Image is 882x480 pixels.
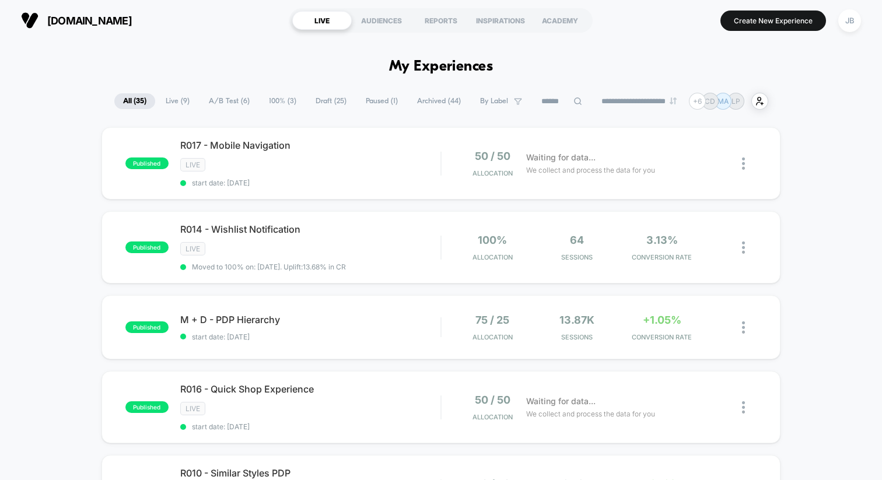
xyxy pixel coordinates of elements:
[125,321,169,333] span: published
[180,383,440,395] span: R016 - Quick Shop Experience
[475,394,510,406] span: 50 / 50
[260,93,305,109] span: 100% ( 3 )
[180,467,440,479] span: R010 - Similar Styles PDP
[473,333,513,341] span: Allocation
[357,93,407,109] span: Paused ( 1 )
[622,333,701,341] span: CONVERSION RATE
[475,314,509,326] span: 75 / 25
[408,93,470,109] span: Archived ( 44 )
[526,164,655,176] span: We collect and process the data for you
[705,97,715,106] p: CD
[742,401,745,414] img: close
[646,234,678,246] span: 3.13%
[538,333,617,341] span: Sessions
[180,332,440,341] span: start date: [DATE]
[180,223,440,235] span: R014 - Wishlist Notification
[570,234,584,246] span: 64
[835,9,864,33] button: JB
[742,157,745,170] img: close
[473,169,513,177] span: Allocation
[526,408,655,419] span: We collect and process the data for you
[530,11,590,30] div: ACADEMY
[17,11,135,30] button: [DOMAIN_NAME]
[643,314,681,326] span: +1.05%
[622,253,701,261] span: CONVERSION RATE
[742,241,745,254] img: close
[125,157,169,169] span: published
[200,93,258,109] span: A/B Test ( 6 )
[21,12,38,29] img: Visually logo
[480,97,508,106] span: By Label
[114,93,155,109] span: All ( 35 )
[689,93,706,110] div: + 6
[473,413,513,421] span: Allocation
[47,15,132,27] span: [DOMAIN_NAME]
[125,401,169,413] span: published
[352,11,411,30] div: AUDIENCES
[180,422,440,431] span: start date: [DATE]
[307,93,355,109] span: Draft ( 25 )
[180,178,440,187] span: start date: [DATE]
[720,10,826,31] button: Create New Experience
[670,97,677,104] img: end
[717,97,729,106] p: MA
[180,402,205,415] span: LIVE
[192,262,346,271] span: Moved to 100% on: [DATE] . Uplift: 13.68% in CR
[838,9,861,32] div: JB
[559,314,594,326] span: 13.87k
[180,139,440,151] span: R017 - Mobile Navigation
[180,314,440,325] span: M + D - PDP Hierarchy
[526,395,596,408] span: Waiting for data...
[411,11,471,30] div: REPORTS
[526,151,596,164] span: Waiting for data...
[180,158,205,171] span: LIVE
[292,11,352,30] div: LIVE
[478,234,507,246] span: 100%
[731,97,740,106] p: LP
[157,93,198,109] span: Live ( 9 )
[538,253,617,261] span: Sessions
[475,150,510,162] span: 50 / 50
[473,253,513,261] span: Allocation
[471,11,530,30] div: INSPIRATIONS
[389,58,494,75] h1: My Experiences
[742,321,745,334] img: close
[180,242,205,255] span: LIVE
[125,241,169,253] span: published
